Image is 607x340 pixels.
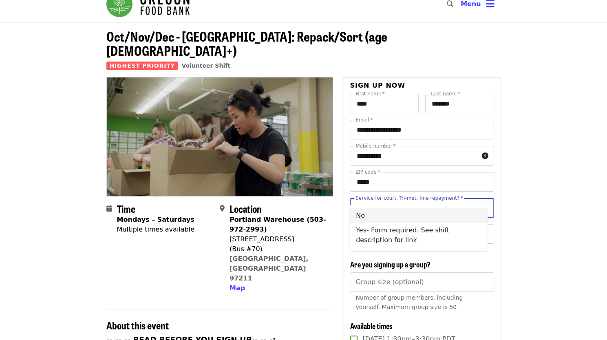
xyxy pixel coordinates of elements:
input: Last name [425,94,494,113]
label: Email [355,117,373,122]
span: Number of group members, including yourself. Maximum group size is 50 [355,294,463,310]
img: Oct/Nov/Dec - Portland: Repack/Sort (age 8+) organized by Oregon Food Bank [107,77,333,196]
button: Close [480,202,491,214]
a: Volunteer Shift [181,62,230,69]
strong: Mondays – Saturdays [117,216,194,223]
label: Last name [431,91,460,96]
i: calendar icon [106,205,112,212]
a: [GEOGRAPHIC_DATA], [GEOGRAPHIC_DATA] 97211 [230,255,309,282]
i: map-marker-alt icon [220,205,225,212]
label: ZIP code [355,170,380,174]
div: Multiple times available [117,225,194,234]
span: Sign up now [350,82,405,89]
i: circle-info icon [482,152,488,160]
input: [object Object] [350,272,494,292]
span: Location [230,201,262,216]
input: Mobile number [350,146,478,166]
span: Time [117,201,135,216]
input: ZIP code [350,172,494,192]
li: Yes- Form required. See shift description for link [349,223,488,247]
span: Highest Priority [106,62,179,70]
label: Service for court, Tri-met, fine repayment? [355,196,463,201]
div: (Bus #70) [230,244,327,254]
div: [STREET_ADDRESS] [230,234,327,244]
span: Available times [350,320,392,331]
button: Clear [469,202,481,214]
span: Oct/Nov/Dec - [GEOGRAPHIC_DATA]: Repack/Sort (age [DEMOGRAPHIC_DATA]+) [106,26,387,60]
span: Are you signing up a group? [350,259,430,269]
input: Email [350,120,494,139]
input: First name [350,94,419,113]
label: First name [355,91,385,96]
li: No [349,208,488,223]
span: Map [230,284,245,292]
strong: Portland Warehouse (503-972-2993) [230,216,326,233]
label: Mobile number [355,144,395,148]
span: About this event [106,318,169,332]
button: Map [230,283,245,293]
